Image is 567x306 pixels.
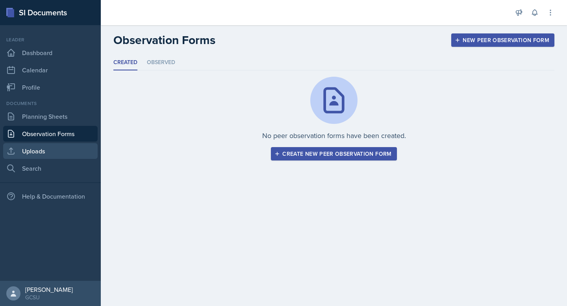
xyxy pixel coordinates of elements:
[3,79,98,95] a: Profile
[3,62,98,78] a: Calendar
[3,126,98,142] a: Observation Forms
[271,147,397,160] button: Create new peer observation form
[3,160,98,176] a: Search
[451,33,554,47] button: New Peer Observation Form
[25,293,73,301] div: GCSU
[3,109,98,124] a: Planning Sheets
[113,55,137,70] li: Created
[25,286,73,293] div: [PERSON_NAME]
[3,188,98,204] div: Help & Documentation
[276,151,391,157] div: Create new peer observation form
[456,37,549,43] div: New Peer Observation Form
[3,143,98,159] a: Uploads
[3,36,98,43] div: Leader
[113,33,215,47] h2: Observation Forms
[147,55,175,70] li: Observed
[3,45,98,61] a: Dashboard
[3,100,98,107] div: Documents
[262,130,406,141] p: No peer observation forms have been created.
